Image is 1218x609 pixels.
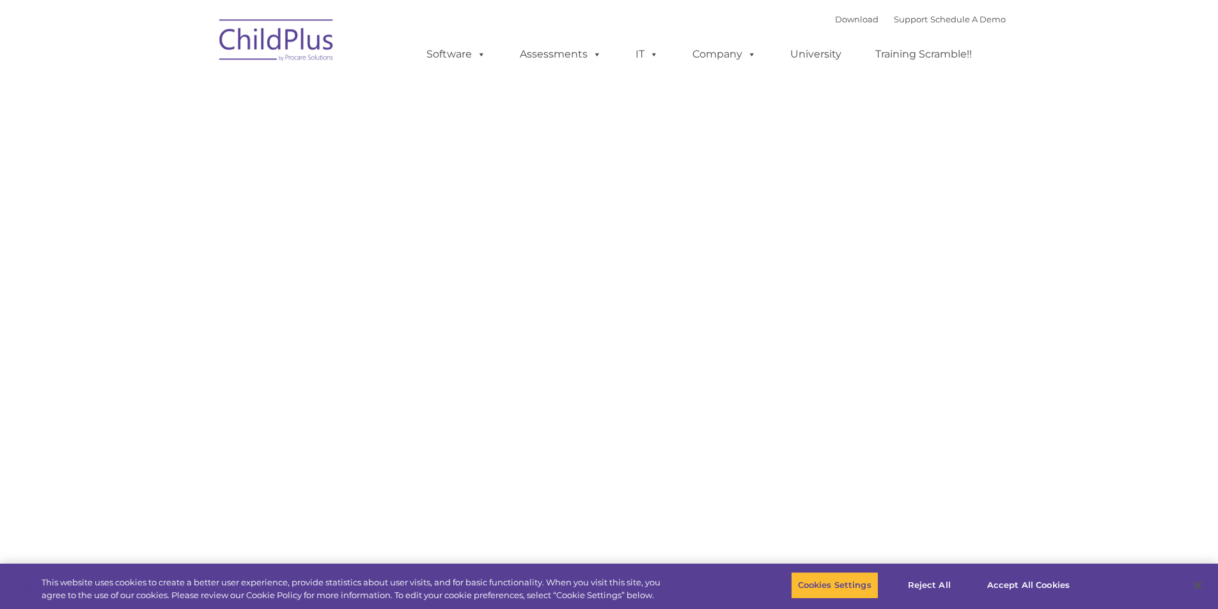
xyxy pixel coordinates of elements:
a: Support [894,14,928,24]
button: Close [1183,571,1212,599]
a: Download [835,14,878,24]
button: Reject All [889,572,969,599]
div: This website uses cookies to create a better user experience, provide statistics about user visit... [42,576,670,601]
a: Software [414,42,499,67]
a: IT [623,42,671,67]
a: University [777,42,854,67]
a: Assessments [507,42,614,67]
a: Company [680,42,769,67]
a: Training Scramble!! [863,42,985,67]
button: Accept All Cookies [980,572,1077,599]
img: ChildPlus by Procare Solutions [213,10,341,74]
a: Schedule A Demo [930,14,1006,24]
button: Cookies Settings [791,572,878,599]
font: | [835,14,1006,24]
